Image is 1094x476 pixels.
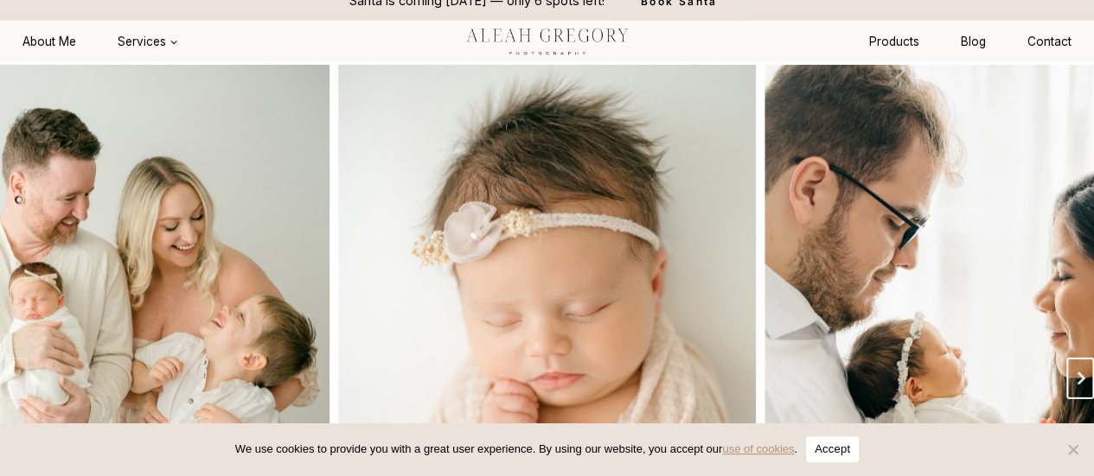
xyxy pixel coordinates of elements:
a: Products [848,25,940,57]
button: Child menu of Services [97,25,199,57]
img: aleah gregory logo [443,22,652,60]
a: Blog [940,25,1007,57]
button: Next slide [1066,358,1094,399]
span: No [1064,441,1081,458]
a: Contact [1007,25,1092,57]
button: Accept [806,436,859,462]
nav: Secondary [848,25,1092,57]
a: About Me [2,25,97,57]
nav: Primary [2,25,199,57]
a: use of cookies [722,442,794,455]
span: We use cookies to provide you with a great user experience. By using our website, you accept our . [235,441,797,458]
